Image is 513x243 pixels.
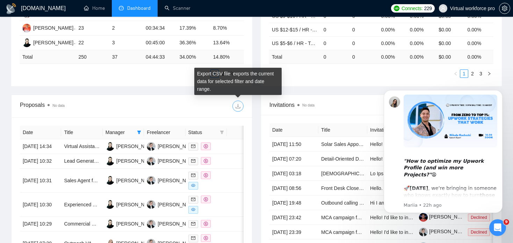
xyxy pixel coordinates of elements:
td: Total [20,50,76,64]
a: LB[PERSON_NAME] [PERSON_NAME] [147,177,239,183]
td: 37 [109,50,143,64]
img: LB [147,142,156,151]
a: Commercial Real Estate Appointment Setter [64,221,160,227]
a: Outbound calling / telemarketing [321,200,391,206]
span: mail [191,197,195,201]
td: 0 [321,23,349,36]
span: 229 [424,5,432,12]
div: [PERSON_NAME] [PERSON_NAME] [158,220,239,228]
td: [DATE] 10:32 [20,154,61,169]
span: dollar [204,197,208,201]
a: Detail-Oriented Data Entry Project for High Achievers [321,156,436,162]
span: Status [188,128,217,136]
td: 0.00% [407,23,436,36]
div: [PERSON_NAME] [116,177,157,184]
div: [PERSON_NAME] [PERSON_NAME] [158,201,239,208]
td: MCA campaign for call centers [318,210,367,225]
td: 00:45:00 [143,36,176,50]
a: JR[PERSON_NAME] [106,201,157,207]
td: [DATE] 23:42 [269,210,318,225]
td: 2 [109,21,143,36]
div: [PERSON_NAME] [PERSON_NAME] [158,177,239,184]
a: LB[PERSON_NAME] [PERSON_NAME] [147,221,239,226]
div: [PERSON_NAME] [116,157,157,165]
span: dollar [204,236,208,240]
span: dollar [204,173,208,177]
td: [DATE] 11:50 [269,137,318,152]
td: $0.00 [436,36,464,50]
td: [DATE] 23:39 [269,225,318,240]
td: 13.64% [210,36,244,50]
td: Front Desk Closer & Therapist Outreach Coordinator (with Backend Support Duties) [318,181,367,196]
button: left [451,69,460,78]
td: Outbound calling / telemarketing [318,196,367,210]
th: Date [20,126,61,139]
iframe: Intercom live chat [489,219,506,236]
td: [DATE] 14:34 [20,139,61,154]
a: Lead Generation for commercial HVAC companies [64,158,173,164]
a: JR[PERSON_NAME] [106,143,157,149]
span: mail [191,144,195,148]
button: download [232,101,244,112]
td: [DATE] 08:56 [269,181,318,196]
th: Manager [103,126,144,139]
td: 04:44:33 [143,50,176,64]
td: 0 [321,36,349,50]
img: JR [106,220,114,228]
img: JR [22,38,31,47]
div: [PERSON_NAME] [PERSON_NAME] [158,142,239,150]
span: filter [218,127,225,138]
img: LB [147,200,156,209]
img: JR [106,157,114,165]
span: left [454,72,458,76]
span: mail [191,159,195,163]
button: setting [499,3,510,14]
span: filter [220,130,224,134]
img: c1AyKq6JICviXaEpkmdqJS9d0fu8cPtAjDADDsaqrL33dmlxerbgAEFrRdAYEnyeyq [419,228,428,236]
a: 1 [460,70,468,78]
td: 17.39% [176,21,210,36]
a: 3 [477,70,485,78]
td: Sales Agent for Video Calls and LinkedIn Outreach [61,169,102,193]
td: [DATE] 10:29 [20,217,61,231]
div: [PERSON_NAME] [33,24,73,32]
td: Detail-Oriented Data Entry Project for High Achievers [318,152,367,166]
span: Invitations [269,101,493,109]
img: LB [147,157,156,165]
td: 0.00 % [407,50,436,64]
td: [DATE] 10:30 [20,193,61,217]
a: Solar Sales Appointment Setter Needed for Cold and Warm Leads [321,141,464,147]
li: 3 [477,69,485,78]
a: [PERSON_NAME] [PERSON_NAME] [419,229,511,234]
span: right [487,72,491,76]
td: 0 [349,23,378,36]
span: mail [191,173,195,177]
th: Title [318,123,367,137]
a: setting [499,6,510,11]
a: JR[PERSON_NAME] [106,177,157,183]
span: mail [191,236,195,240]
span: Dashboard [127,5,151,11]
td: Solar Sales Appointment Setter Needed for Cold and Warm Leads [318,137,367,152]
span: filter [137,130,141,134]
div: Export CSV file: exports the current data for selected filter and date range. [194,68,282,95]
a: LB[PERSON_NAME] [PERSON_NAME] [147,158,239,163]
td: 0 [349,36,378,50]
a: DE[PERSON_NAME] [22,25,73,30]
span: mail [191,222,195,226]
a: Declined [468,229,493,235]
div: [PERSON_NAME] [33,39,73,46]
a: homeHome [84,5,105,11]
td: $0.00 [436,23,464,36]
img: JR [106,200,114,209]
span: Manager [106,128,134,136]
a: LB[PERSON_NAME] [PERSON_NAME] [147,143,239,149]
td: 00:34:34 [143,21,176,36]
span: dashboard [119,6,124,10]
span: download [233,103,243,109]
a: MCA campaign for call centers [321,215,388,220]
